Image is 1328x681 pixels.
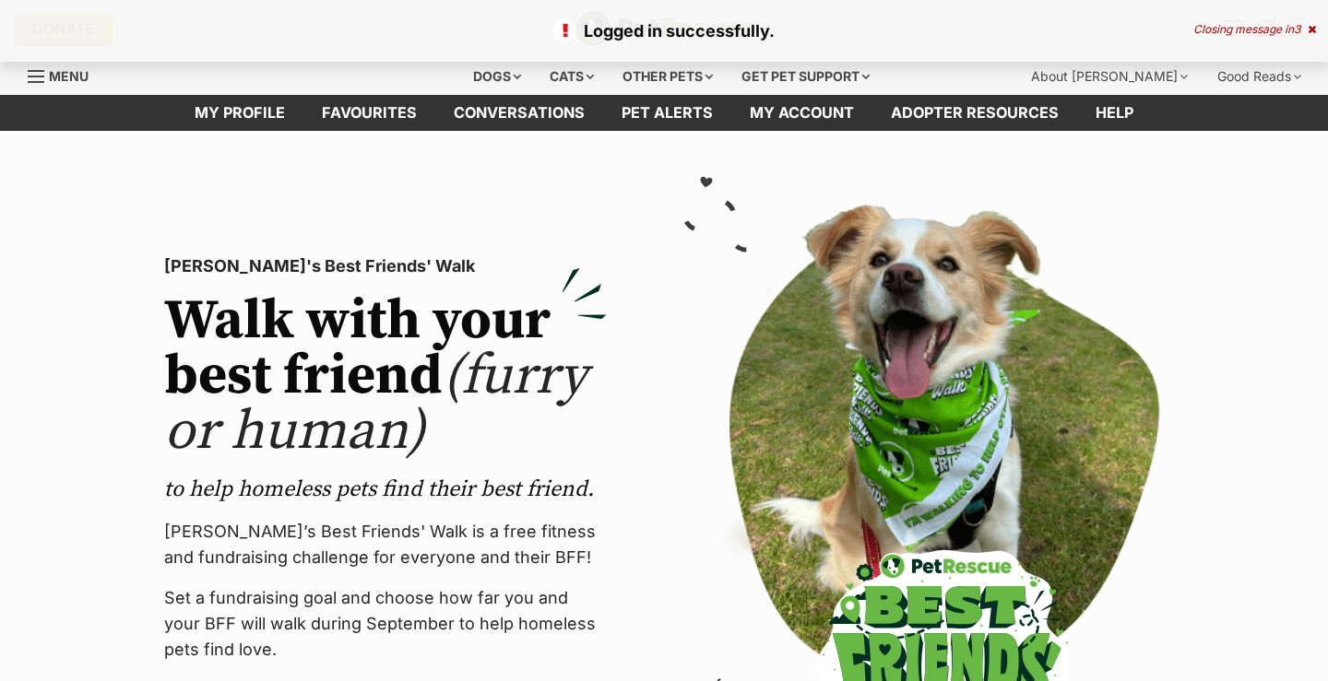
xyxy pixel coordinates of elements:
div: Good Reads [1204,58,1314,95]
div: About [PERSON_NAME] [1018,58,1201,95]
h2: Walk with your best friend [164,294,607,460]
a: Menu [28,58,101,91]
div: Get pet support [729,58,883,95]
a: Pet alerts [603,95,731,131]
a: Favourites [303,95,435,131]
p: [PERSON_NAME]’s Best Friends' Walk is a free fitness and fundraising challenge for everyone and t... [164,519,607,570]
div: Cats [537,58,607,95]
p: to help homeless pets find their best friend. [164,475,607,504]
span: Menu [49,68,89,84]
p: Set a fundraising goal and choose how far you and your BFF will walk during September to help hom... [164,585,607,663]
a: Adopter resources [872,95,1077,131]
div: Other pets [610,58,726,95]
span: (furry or human) [164,342,587,466]
p: [PERSON_NAME]'s Best Friends' Walk [164,253,607,279]
a: My account [731,95,872,131]
a: conversations [435,95,603,131]
div: Dogs [460,58,534,95]
a: My profile [176,95,303,131]
a: Help [1077,95,1152,131]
